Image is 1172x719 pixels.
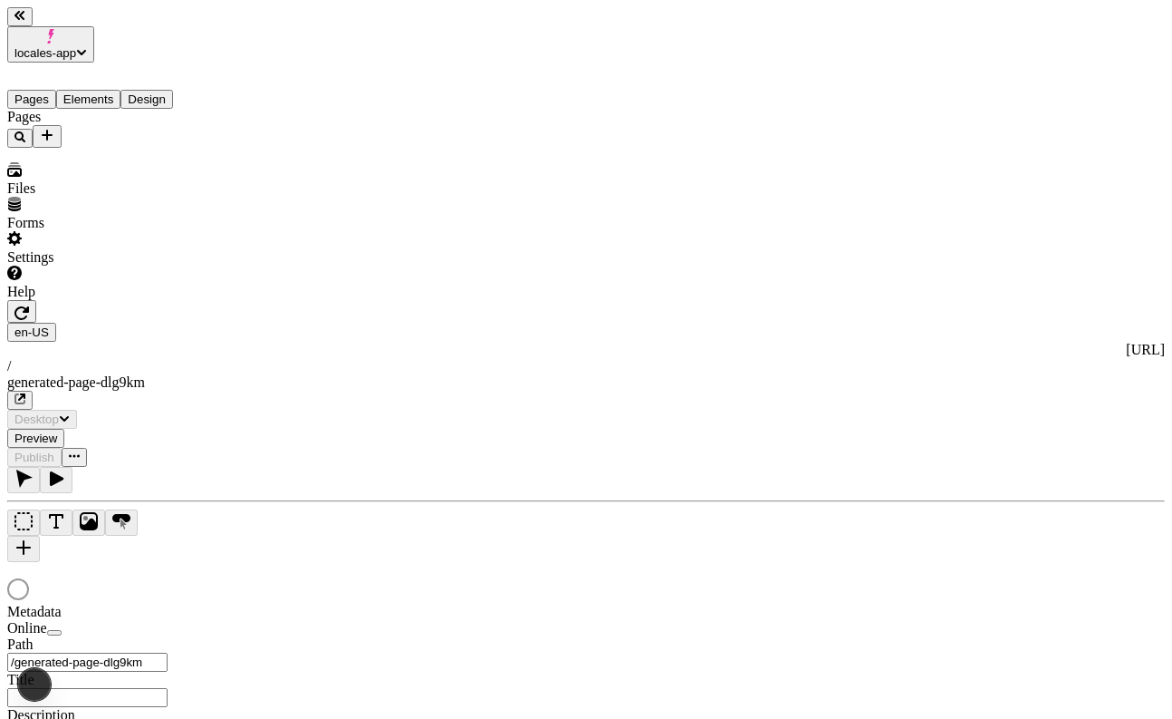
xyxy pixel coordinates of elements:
button: Add new [33,125,62,148]
button: Elements [56,90,121,109]
button: Open locale picker [7,323,56,342]
button: Text [40,510,72,536]
button: Pages [7,90,56,109]
span: Title [7,672,34,687]
div: Metadata [7,604,225,620]
span: en-US [14,325,49,339]
span: locales-app [14,46,76,60]
button: Button [105,510,138,536]
div: Files [7,180,225,197]
span: Path [7,636,33,652]
button: Publish [7,448,62,467]
button: Preview [7,429,64,448]
span: Publish [14,451,54,464]
span: Online [7,620,47,636]
button: locales-app [7,26,94,63]
button: Design [120,90,173,109]
div: Forms [7,215,225,231]
div: generated-page-dlg9km [7,374,1165,391]
div: [URL] [7,342,1165,358]
div: Help [7,284,225,300]
div: Settings [7,249,225,266]
span: Desktop [14,413,59,426]
div: / [7,358,1165,374]
div: Pages [7,109,225,125]
button: Box [7,510,40,536]
button: Desktop [7,410,77,429]
span: Preview [14,432,57,445]
button: Image [72,510,105,536]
